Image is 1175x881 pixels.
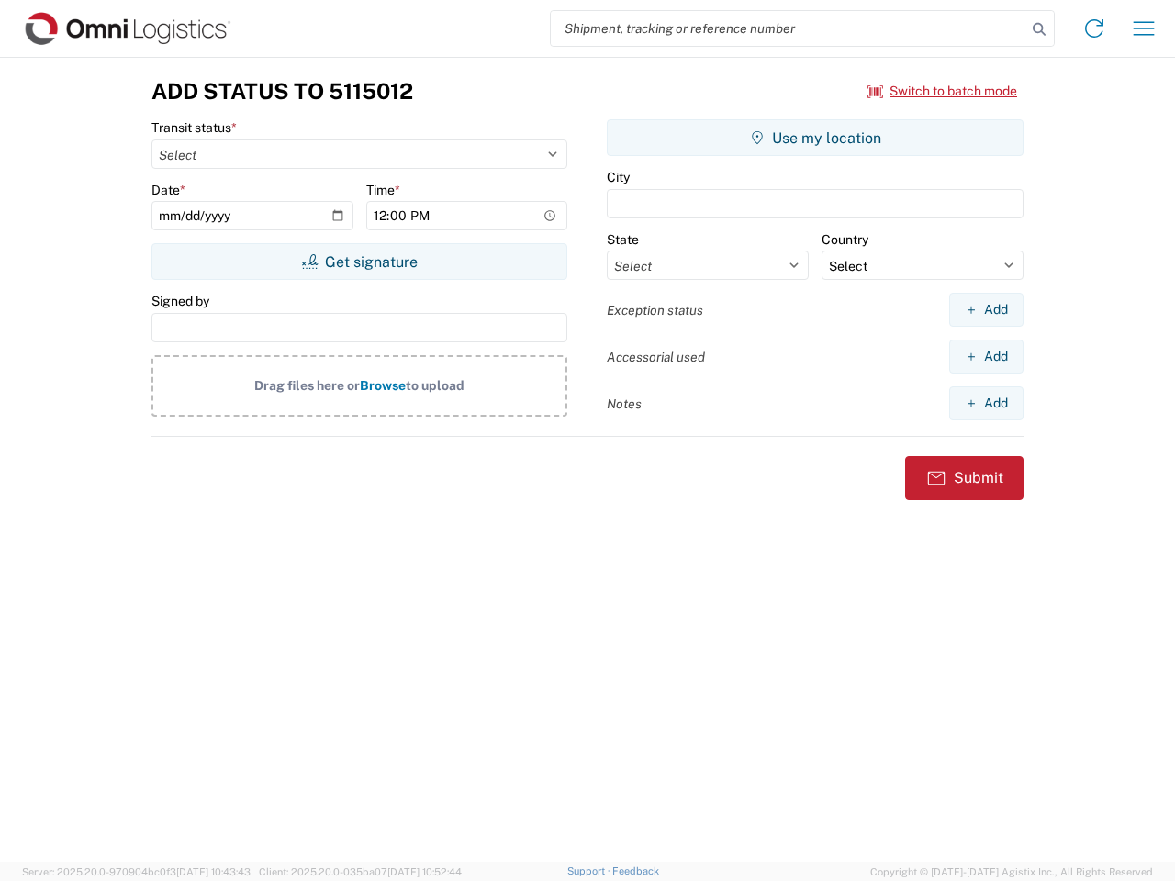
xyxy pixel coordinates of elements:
[406,378,464,393] span: to upload
[867,76,1017,106] button: Switch to batch mode
[949,293,1024,327] button: Add
[870,864,1153,880] span: Copyright © [DATE]-[DATE] Agistix Inc., All Rights Reserved
[607,231,639,248] label: State
[151,119,237,136] label: Transit status
[612,865,659,876] a: Feedback
[259,866,462,877] span: Client: 2025.20.0-035ba07
[151,293,209,309] label: Signed by
[254,378,360,393] span: Drag files here or
[366,182,400,198] label: Time
[567,865,613,876] a: Support
[151,243,567,280] button: Get signature
[607,349,705,365] label: Accessorial used
[176,866,251,877] span: [DATE] 10:43:43
[905,456,1024,500] button: Submit
[607,119,1024,156] button: Use my location
[387,866,462,877] span: [DATE] 10:52:44
[607,169,630,185] label: City
[360,378,406,393] span: Browse
[22,866,251,877] span: Server: 2025.20.0-970904bc0f3
[949,340,1024,374] button: Add
[949,386,1024,420] button: Add
[551,11,1026,46] input: Shipment, tracking or reference number
[822,231,868,248] label: Country
[607,302,703,318] label: Exception status
[607,396,642,412] label: Notes
[151,182,185,198] label: Date
[151,78,413,105] h3: Add Status to 5115012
